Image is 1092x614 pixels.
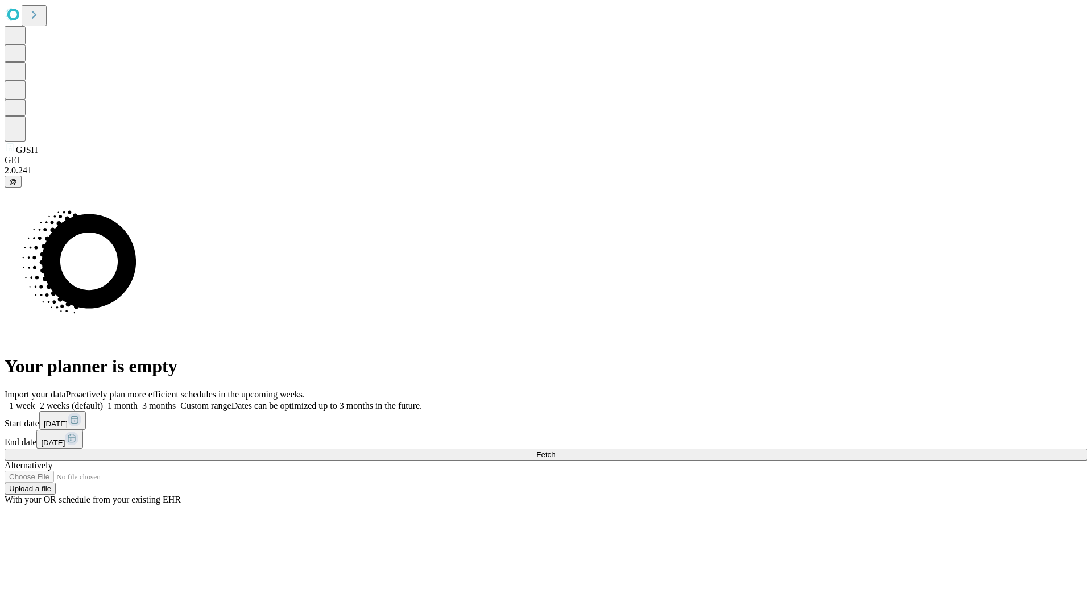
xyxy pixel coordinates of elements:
button: [DATE] [36,430,83,449]
span: 3 months [142,401,176,410]
span: Fetch [536,450,555,459]
span: GJSH [16,145,38,155]
span: @ [9,177,17,186]
span: Proactively plan more efficient schedules in the upcoming weeks. [66,389,305,399]
h1: Your planner is empty [5,356,1087,377]
button: Upload a file [5,483,56,495]
span: Custom range [180,401,231,410]
button: Fetch [5,449,1087,460]
span: Dates can be optimized up to 3 months in the future. [231,401,422,410]
span: 2 weeks (default) [40,401,103,410]
span: [DATE] [41,438,65,447]
span: Alternatively [5,460,52,470]
button: @ [5,176,22,188]
div: End date [5,430,1087,449]
div: 2.0.241 [5,165,1087,176]
span: With your OR schedule from your existing EHR [5,495,181,504]
span: [DATE] [44,420,68,428]
div: Start date [5,411,1087,430]
div: GEI [5,155,1087,165]
button: [DATE] [39,411,86,430]
span: 1 week [9,401,35,410]
span: Import your data [5,389,66,399]
span: 1 month [107,401,138,410]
